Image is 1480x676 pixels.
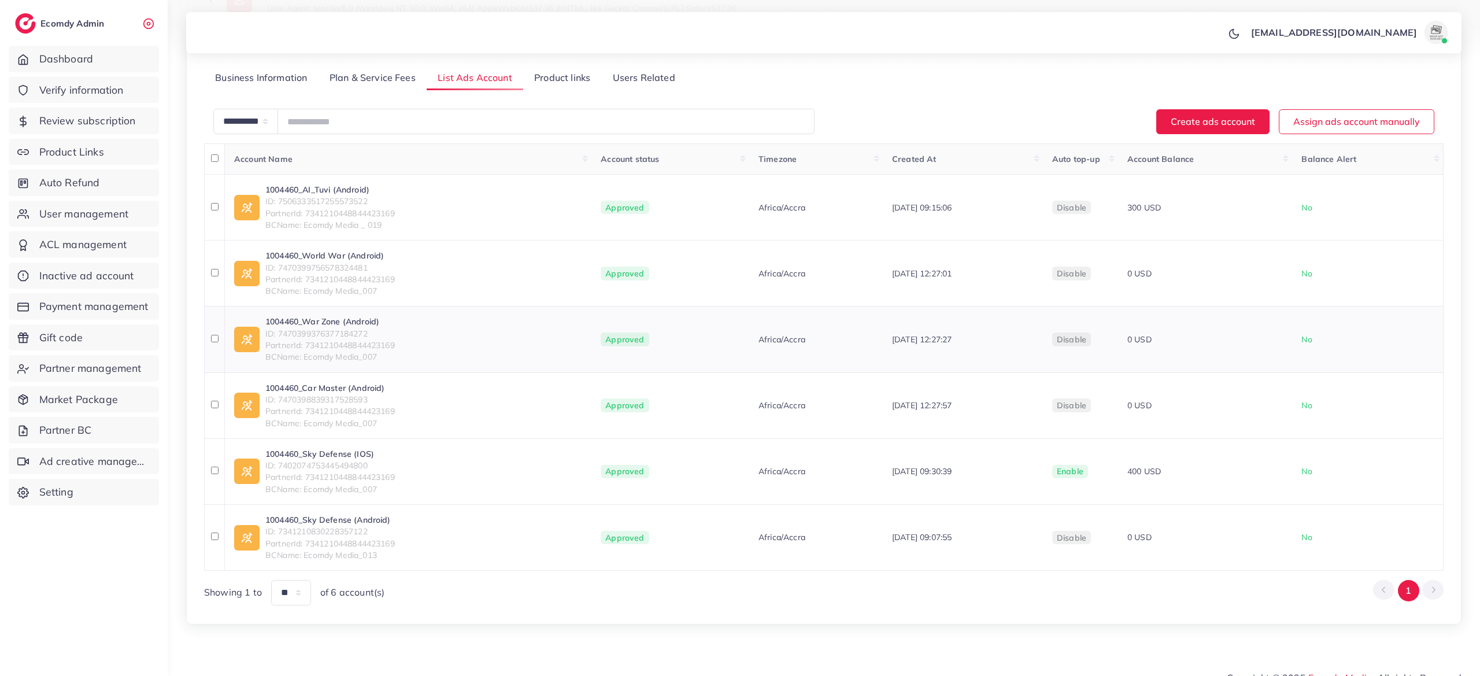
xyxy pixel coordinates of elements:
span: [DATE] 12:27:57 [892,400,952,411]
span: of 6 account(s) [320,586,384,599]
a: Auto Refund [9,169,159,196]
a: User management [9,201,159,227]
span: No [1301,466,1312,476]
span: Gift code [39,330,83,345]
span: Review subscription [39,113,136,128]
span: Africa/Accra [758,268,805,279]
span: BCName: Ecomdy Media_013 [265,549,395,561]
a: Inactive ad account [9,263,159,289]
img: ic-ad-info.7fc67b75.svg [234,327,260,352]
a: Payment management [9,293,159,320]
span: No [1301,202,1312,213]
span: ID: 7402074753445494800 [265,460,395,471]
span: Verify information [39,83,124,98]
span: Africa/Accra [758,334,805,345]
span: 0 USD [1127,532,1152,542]
a: Verify information [9,77,159,104]
span: ID: 7470399376377184272 [265,328,395,339]
img: ic-ad-info.7fc67b75.svg [234,195,260,220]
a: Partner BC [9,417,159,444]
span: ID: 7341210830228357122 [265,526,395,537]
span: Africa/Accra [758,531,805,543]
span: Approved [601,267,649,280]
span: 0 USD [1127,400,1152,411]
span: PartnerId: 7341210448844423169 [265,405,395,417]
span: enable [1057,466,1083,476]
span: User management [39,206,128,221]
span: ID: 7470399756578324481 [265,262,395,274]
span: Africa/Accra [758,400,805,411]
span: ACL management [39,237,127,252]
span: PartnerId: 7341210448844423169 [265,274,395,285]
a: Setting [9,479,159,505]
a: Plan & Service Fees [319,66,427,91]
span: Auto top-up [1052,154,1100,164]
a: 1004460_Sky Defense (Android) [265,514,395,526]
span: Inactive ad account [39,268,134,283]
span: Timezone [758,154,797,164]
a: Review subscription [9,108,159,134]
img: avatar [1424,21,1448,44]
span: Africa/Accra [758,202,805,213]
a: Partner management [9,355,159,382]
span: Africa/Accra [758,466,805,477]
span: Payment management [39,299,149,314]
span: Account status [601,154,659,164]
a: Users Related [601,66,686,91]
span: 400 USD [1127,466,1161,476]
span: Created At [892,154,937,164]
a: Market Package [9,386,159,413]
img: ic-ad-info.7fc67b75.svg [234,261,260,286]
span: No [1301,400,1312,411]
span: disable [1057,334,1086,345]
span: Auto Refund [39,175,100,190]
a: 1004460_AI_Tuvi (Android) [265,184,395,195]
a: [EMAIL_ADDRESS][DOMAIN_NAME]avatar [1245,21,1452,44]
span: Market Package [39,392,118,407]
span: ID: 7506333517255573522 [265,195,395,207]
a: Product Links [9,139,159,165]
a: 1004460_War Zone (Android) [265,316,395,327]
span: Approved [601,201,649,215]
a: 1004460_Sky Defense (IOS) [265,448,395,460]
span: [DATE] 09:07:55 [892,532,952,542]
span: 300 USD [1127,202,1161,213]
span: Approved [601,465,649,479]
a: logoEcomdy Admin [15,13,107,34]
a: Gift code [9,324,159,351]
p: [EMAIL_ADDRESS][DOMAIN_NAME] [1251,25,1417,39]
span: PartnerId: 7341210448844423169 [265,208,395,219]
span: No [1301,268,1312,279]
span: disable [1057,400,1086,411]
span: Showing 1 to [204,586,262,599]
span: Balance Alert [1301,154,1356,164]
span: BCName: Ecomdy Media_007 [265,351,395,363]
span: Account Balance [1127,154,1194,164]
span: Partner BC [39,423,92,438]
a: List Ads Account [427,66,523,91]
span: Partner management [39,361,142,376]
span: Account Name [234,154,293,164]
a: Dashboard [9,46,159,72]
span: disable [1057,533,1086,543]
span: Setting [39,485,73,500]
span: PartnerId: 7341210448844423169 [265,471,395,483]
span: No [1301,334,1312,345]
span: BCName: Ecomdy Media _ 019 [265,219,395,231]
a: 1004460_Car Master (Android) [265,382,395,394]
span: disable [1057,202,1086,213]
img: logo [15,13,36,34]
span: Dashboard [39,51,93,67]
span: [DATE] 09:30:39 [892,466,952,476]
span: Approved [601,398,649,412]
span: BCName: Ecomdy Media_007 [265,285,395,297]
img: ic-ad-info.7fc67b75.svg [234,459,260,484]
span: [DATE] 12:27:01 [892,268,952,279]
img: ic-ad-info.7fc67b75.svg [234,393,260,418]
span: [DATE] 09:15:06 [892,202,952,213]
span: Approved [601,531,649,545]
span: 0 USD [1127,334,1152,345]
ul: Pagination [1373,580,1444,601]
button: Go to page 1 [1398,580,1419,601]
span: Product Links [39,145,104,160]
